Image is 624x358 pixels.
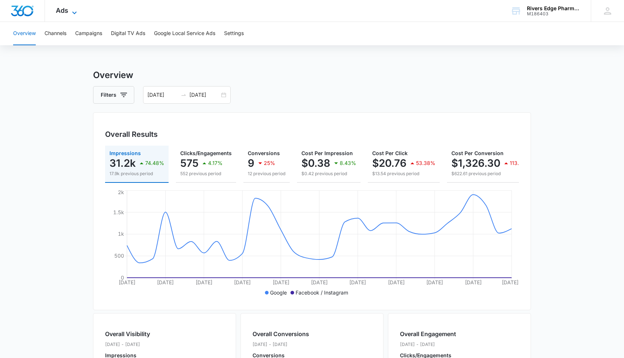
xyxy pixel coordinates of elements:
[372,170,435,177] p: $13.54 previous period
[400,341,456,348] p: [DATE] - [DATE]
[248,157,254,169] p: 9
[248,170,285,177] p: 12 previous period
[121,274,124,281] tspan: 0
[109,150,141,156] span: Impressions
[109,170,164,177] p: 17.9k previous period
[502,279,519,285] tspan: [DATE]
[105,341,170,348] p: [DATE] - [DATE]
[180,150,232,156] span: Clicks/Engagements
[388,279,405,285] tspan: [DATE]
[426,279,443,285] tspan: [DATE]
[189,91,220,99] input: End date
[273,279,289,285] tspan: [DATE]
[75,22,102,45] button: Campaigns
[105,330,170,338] h2: Overall Visibility
[527,11,580,16] div: account id
[13,22,36,45] button: Overview
[527,5,580,11] div: account name
[118,231,124,237] tspan: 1k
[253,353,309,358] p: Conversions
[400,353,456,358] p: Clicks/Engagements
[253,330,309,338] h2: Overall Conversions
[234,279,251,285] tspan: [DATE]
[311,279,328,285] tspan: [DATE]
[196,279,212,285] tspan: [DATE]
[340,161,356,166] p: 8.43%
[113,209,124,215] tspan: 1.5k
[181,92,186,98] span: to
[208,161,223,166] p: 4.17%
[119,279,135,285] tspan: [DATE]
[248,150,280,156] span: Conversions
[416,161,435,166] p: 53.38%
[451,157,500,169] p: $1,326.30
[93,69,531,82] h3: Overview
[349,279,366,285] tspan: [DATE]
[180,157,199,169] p: 575
[45,22,66,45] button: Channels
[372,157,407,169] p: $20.76
[301,170,356,177] p: $0.42 previous period
[147,91,178,99] input: Start date
[105,353,170,358] p: Impressions
[510,161,531,166] p: 113.03%
[465,279,482,285] tspan: [DATE]
[111,22,145,45] button: Digital TV Ads
[157,279,174,285] tspan: [DATE]
[301,150,353,156] span: Cost Per Impression
[451,150,504,156] span: Cost Per Conversion
[400,330,456,338] h2: Overall Engagement
[105,129,158,140] h3: Overall Results
[114,253,124,259] tspan: 500
[296,289,348,296] p: Facebook / Instagram
[118,189,124,195] tspan: 2k
[253,341,309,348] p: [DATE] - [DATE]
[264,161,275,166] p: 25%
[109,157,136,169] p: 31.2k
[224,22,244,45] button: Settings
[93,86,134,104] button: Filters
[154,22,215,45] button: Google Local Service Ads
[451,170,531,177] p: $622.61 previous period
[145,161,164,166] p: 74.48%
[180,170,232,177] p: 552 previous period
[372,150,408,156] span: Cost Per Click
[56,7,68,14] span: Ads
[301,157,330,169] p: $0.38
[181,92,186,98] span: swap-right
[270,289,287,296] p: Google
